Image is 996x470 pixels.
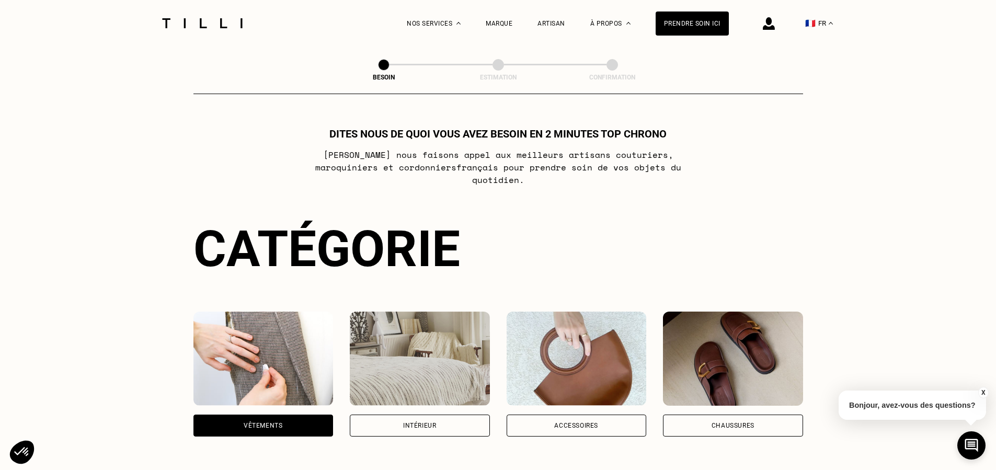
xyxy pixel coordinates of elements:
[456,22,461,25] img: Menu déroulant
[805,18,816,28] span: 🇫🇷
[331,74,436,81] div: Besoin
[663,312,803,406] img: Chaussures
[350,312,490,406] img: Intérieur
[403,422,436,429] div: Intérieur
[329,128,667,140] h1: Dites nous de quoi vous avez besoin en 2 minutes top chrono
[763,17,775,30] img: icône connexion
[507,312,647,406] img: Accessoires
[158,18,246,28] img: Logo du service de couturière Tilli
[193,220,803,278] div: Catégorie
[978,387,988,398] button: X
[291,148,705,186] p: [PERSON_NAME] nous faisons appel aux meilleurs artisans couturiers , maroquiniers et cordonniers ...
[829,22,833,25] img: menu déroulant
[244,422,282,429] div: Vêtements
[193,312,334,406] img: Vêtements
[712,422,754,429] div: Chaussures
[560,74,665,81] div: Confirmation
[839,391,986,420] p: Bonjour, avez-vous des questions?
[537,20,565,27] a: Artisan
[446,74,551,81] div: Estimation
[626,22,631,25] img: Menu déroulant à propos
[486,20,512,27] a: Marque
[554,422,598,429] div: Accessoires
[656,12,729,36] a: Prendre soin ici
